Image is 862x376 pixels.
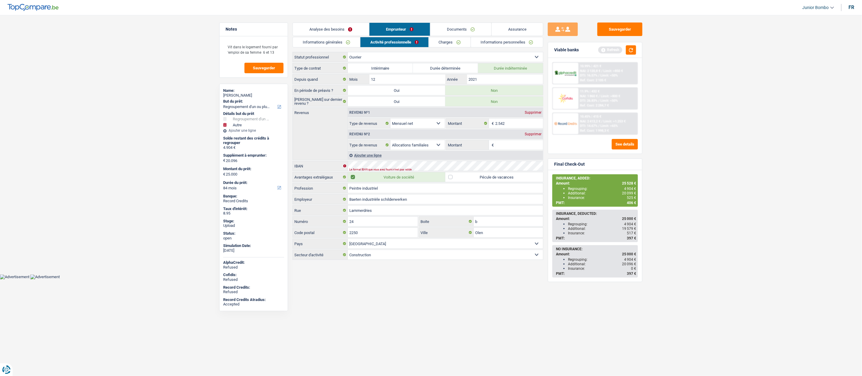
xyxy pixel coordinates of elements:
[624,257,636,262] span: 4 904 €
[223,236,284,241] div: open
[446,119,489,128] label: Montant
[348,172,445,182] label: Voiture de société
[489,119,496,128] span: €
[223,206,284,211] div: Taux d'intérêt:
[580,64,602,68] div: 10.99% | 421 €
[478,63,543,73] label: Durée indéterminée
[293,206,348,215] label: Rue
[627,201,636,205] span: 406 €
[8,4,59,11] img: TopCompare Logo
[612,139,638,149] button: See details
[568,231,636,235] div: Insurance:
[445,97,543,106] label: Non
[624,222,636,226] span: 4 904 €
[349,168,523,171] div: Le format IBAN que vous avez fourni n’est pas valide
[30,275,60,279] img: Advertisement
[627,196,636,200] span: 525 €
[604,119,626,123] span: Limit: >1.253 €
[223,199,284,203] div: Record Credits
[348,140,390,150] label: Type de revenus
[580,115,602,119] div: 10.45% | 415 €
[413,63,478,73] label: Durée déterminée
[223,194,284,199] div: Banque:
[580,89,600,93] div: 11.9% | 432 €
[622,217,636,221] span: 25 000 €
[223,265,284,270] div: Refused
[602,69,603,73] span: /
[556,252,636,256] div: Amount:
[622,191,636,195] span: 20 099 €
[624,187,636,191] span: 4 904 €
[348,111,372,114] div: Revenu nº1
[568,266,636,271] div: Insurance:
[293,194,348,204] label: Employeur
[293,172,348,182] label: Avantages extralégaux
[445,86,543,95] label: Non
[602,119,603,123] span: /
[223,158,225,163] span: €
[803,5,829,10] span: Junior Bombo
[293,217,348,226] label: Numéro
[223,272,284,277] div: Cofidis:
[226,27,282,32] h5: Notes
[348,63,413,73] label: Intérimaire
[556,247,636,251] div: NO INSURANCE:
[360,37,429,47] a: Activité professionnelle
[223,167,283,171] label: Montant du prêt:
[223,231,284,236] div: Status:
[580,129,609,133] div: Ref. Cost: 1 998,3 €
[568,196,636,200] div: Insurance:
[293,239,348,248] label: Pays
[568,262,636,266] div: Additional:
[523,111,543,114] div: Supprimer
[556,201,636,205] div: PMT:
[223,285,284,290] div: Record Credits:
[348,97,445,106] label: Oui
[348,86,445,95] label: Oui
[223,223,284,228] div: Upload
[599,74,600,77] span: /
[223,136,284,145] div: Solde restant des crédits à regrouper
[622,252,636,256] span: 25 000 €
[556,272,636,276] div: PMT:
[492,23,543,36] a: Assurance
[223,290,284,294] div: Refused
[223,93,284,98] div: [PERSON_NAME]
[598,47,622,53] div: Refresh
[631,266,636,271] span: 0 €
[253,66,275,70] span: Sauvegarder
[223,180,283,185] label: Durée du prêt:
[348,119,390,128] label: Type de revenus
[601,124,618,128] span: Limit: <65%
[556,236,636,240] div: PMT:
[554,93,577,104] img: Cofidis
[446,140,489,150] label: Montant
[223,211,284,216] div: 8.95
[223,111,284,116] div: Détails but du prêt
[599,99,600,103] span: /
[445,74,467,84] label: Année
[554,118,577,129] img: Record Credits
[293,108,348,115] label: Revenus
[601,99,618,103] span: Limit: <50%
[293,74,348,84] label: Depuis quand
[568,227,636,231] div: Additional:
[223,243,284,248] div: Simulation Date:
[467,74,543,84] input: AAAA
[223,153,283,158] label: Supplément à emprunter:
[580,119,601,123] span: NAI: 2 413,2 €
[601,94,621,98] span: Limit: >800 €
[223,260,284,265] div: AlphaCredit:
[622,227,636,231] span: 19 579 €
[293,23,369,36] a: Analyse des besoins
[554,162,585,167] div: Final Check-Out
[445,172,543,182] label: Pécule de vacances
[293,161,348,171] label: IBAN
[223,99,283,104] label: But du prêt:
[568,222,636,226] div: Regrouping:
[348,151,543,160] div: Ajouter une ligne
[597,23,642,36] button: Sauvegarder
[293,63,348,73] label: Type de contrat
[556,176,636,180] div: INSURANCE, ADDED:
[556,181,636,185] div: Amount:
